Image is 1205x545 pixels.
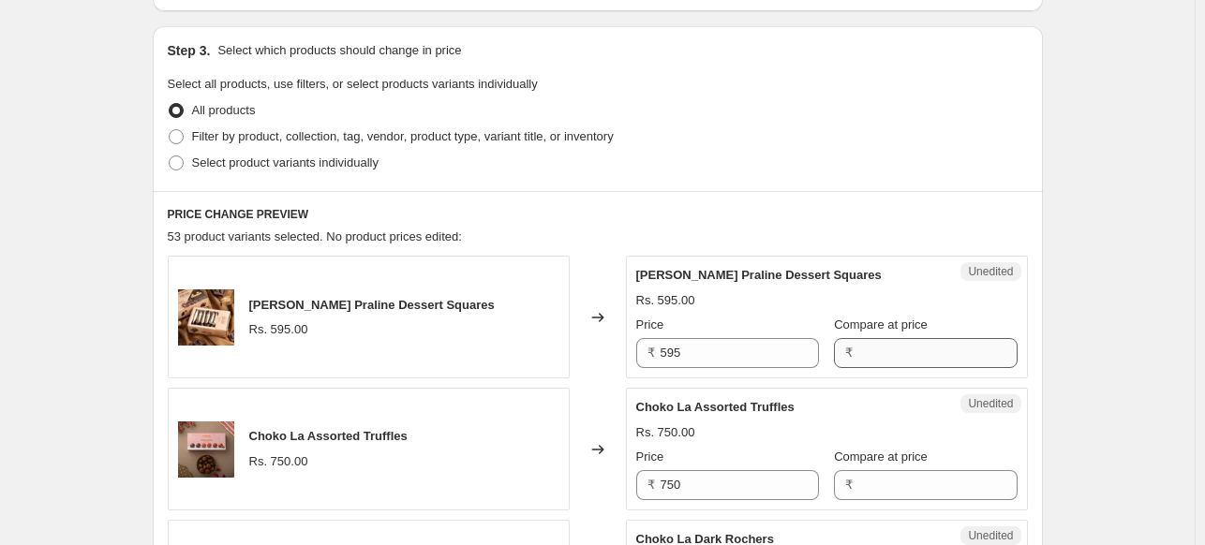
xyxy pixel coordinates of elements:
[192,129,614,143] span: Filter by product, collection, tag, vendor, product type, variant title, or inventory
[968,528,1013,543] span: Unedited
[168,77,538,91] span: Select all products, use filters, or select products variants individually
[192,155,379,169] span: Select product variants individually
[178,421,234,478] img: assorted_truffles_-_3_1_80x.jpg
[834,449,928,464] span: Compare at price
[249,298,495,312] span: [PERSON_NAME] Praline Dessert Squares
[249,429,408,443] span: Choko La Assorted Truffles
[636,268,882,282] span: [PERSON_NAME] Praline Dessert Squares
[636,449,664,464] span: Price
[636,425,695,439] span: Rs. 750.00
[249,322,308,336] span: Rs. 595.00
[845,478,853,492] span: ₹
[845,346,853,360] span: ₹
[647,346,655,360] span: ₹
[834,317,928,331] span: Compare at price
[217,41,461,60] p: Select which products should change in price
[168,41,211,60] h2: Step 3.
[178,289,234,346] img: almond_praline_squares_-_4_80x.jpg
[647,478,655,492] span: ₹
[249,454,308,468] span: Rs. 750.00
[968,396,1013,411] span: Unedited
[636,317,664,331] span: Price
[168,229,462,243] span: 53 product variants selected. No product prices edited:
[636,400,795,414] span: Choko La Assorted Truffles
[968,264,1013,279] span: Unedited
[636,293,695,307] span: Rs. 595.00
[192,103,256,117] span: All products
[168,207,1028,222] h6: PRICE CHANGE PREVIEW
